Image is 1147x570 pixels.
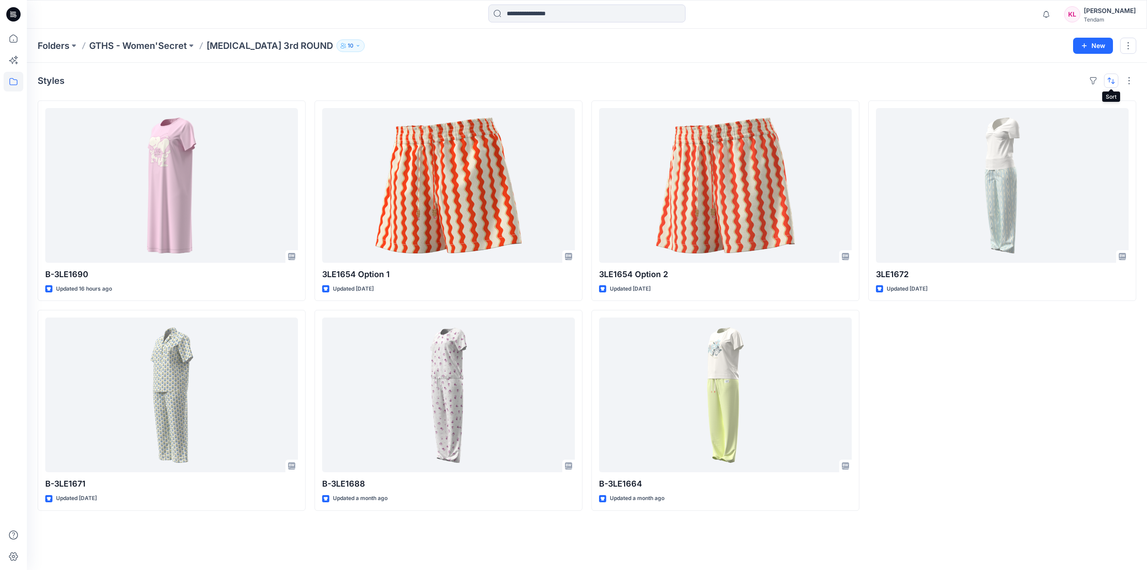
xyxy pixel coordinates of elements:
p: Updated a month ago [610,494,664,503]
p: Updated a month ago [333,494,388,503]
a: GTHS - Women'Secret [89,39,187,52]
p: B-3LE1664 [599,478,852,490]
p: Updated [DATE] [333,284,374,294]
a: Folders [38,39,69,52]
p: B-3LE1688 [322,478,575,490]
a: 3LE1672 [876,108,1129,263]
p: [MEDICAL_DATA] 3rd ROUND [207,39,333,52]
button: New [1073,38,1113,54]
div: [PERSON_NAME] [1084,5,1136,16]
p: Updated [DATE] [887,284,927,294]
p: Updated [DATE] [610,284,651,294]
button: 10 [336,39,365,52]
div: Tendam [1084,16,1136,23]
p: 3LE1654 Option 1 [322,268,575,281]
a: B-3LE1690 [45,108,298,263]
div: KL [1064,6,1080,22]
a: B-3LE1688 [322,318,575,472]
p: 3LE1654 Option 2 [599,268,852,281]
a: 3LE1654 Option 2 [599,108,852,263]
a: B-3LE1671 [45,318,298,472]
p: Updated 16 hours ago [56,284,112,294]
h4: Styles [38,75,65,86]
p: Updated [DATE] [56,494,97,503]
p: 3LE1672 [876,268,1129,281]
p: B-3LE1690 [45,268,298,281]
p: 10 [348,41,354,51]
a: 3LE1654 Option 1 [322,108,575,263]
a: B-3LE1664 [599,318,852,472]
p: B-3LE1671 [45,478,298,490]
